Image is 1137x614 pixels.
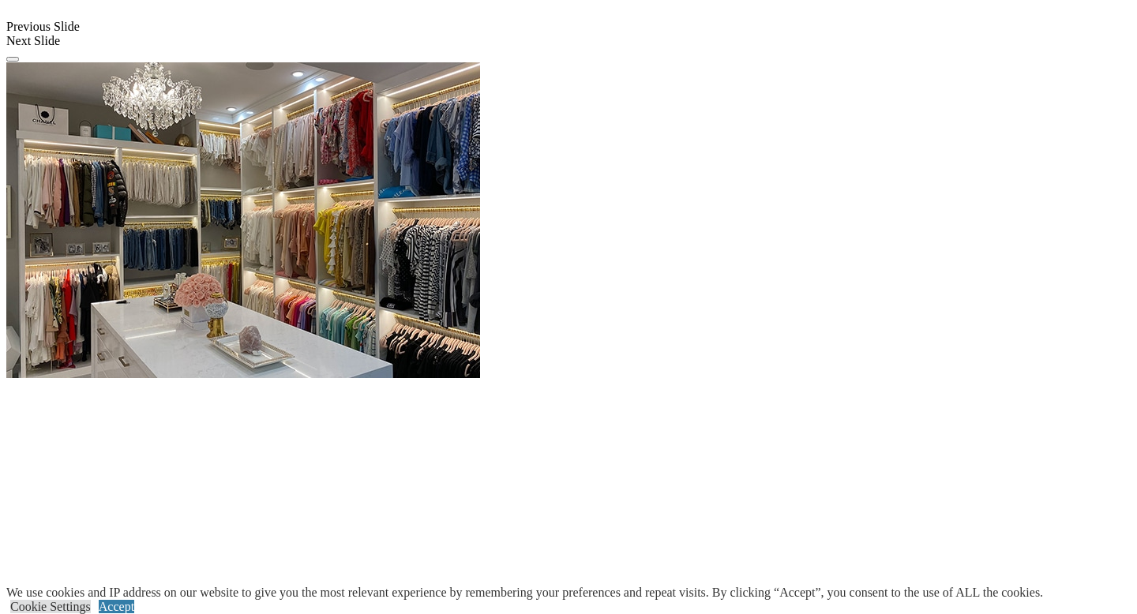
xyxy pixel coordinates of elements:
a: Accept [99,600,134,613]
button: Click here to pause slide show [6,57,19,62]
div: We use cookies and IP address on our website to give you the most relevant experience by remember... [6,586,1043,600]
img: Banner for mobile view [6,62,480,378]
a: Cookie Settings [10,600,91,613]
div: Previous Slide [6,20,1131,34]
div: Next Slide [6,34,1131,48]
